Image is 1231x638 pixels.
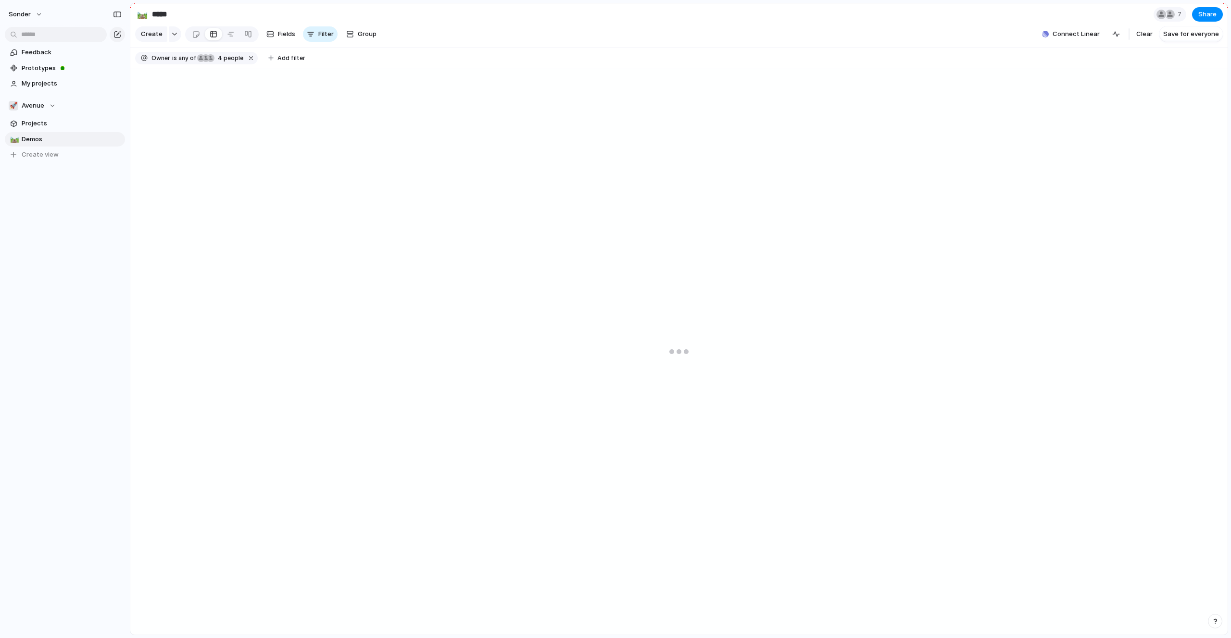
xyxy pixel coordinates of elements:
span: any of [177,54,196,62]
span: My projects [22,79,122,88]
div: 🛤️ [10,134,17,145]
a: Projects [5,116,125,131]
button: Filter [303,26,338,42]
button: Save for everyone [1159,26,1223,42]
button: sonder [4,7,48,22]
span: Feedback [22,48,122,57]
span: Create view [22,150,59,159]
button: Clear [1132,26,1156,42]
span: Create [141,29,163,39]
span: Fields [278,29,295,39]
div: 🛤️ [137,8,148,21]
span: Share [1198,10,1217,19]
span: Prototypes [22,63,122,73]
span: 4 [215,54,224,61]
a: Prototypes [5,61,125,75]
span: people [215,54,243,62]
a: Feedback [5,45,125,60]
button: isany of [170,53,198,63]
span: Demos [22,135,122,144]
div: 🚀 [9,101,18,110]
button: 4 people [197,53,245,63]
button: Fields [263,26,299,42]
button: 🛤️ [135,7,150,22]
button: Group [341,26,381,42]
button: Create [135,26,167,42]
button: Create view [5,147,125,162]
a: My projects [5,76,125,91]
span: Avenue [22,101,44,110]
span: Save for everyone [1163,29,1219,39]
span: Owner [151,54,170,62]
span: Add filter [277,54,305,62]
button: 🚀Avenue [5,98,125,113]
span: 7 [1178,10,1184,19]
span: sonder [9,10,31,19]
button: 🛤️ [9,135,18,144]
span: Projects [22,119,122,128]
button: Add filter [263,51,311,65]
button: Connect Linear [1038,27,1104,41]
span: is [172,54,177,62]
button: Share [1192,7,1223,22]
span: Clear [1136,29,1153,39]
span: Group [358,29,377,39]
span: Filter [318,29,334,39]
span: Connect Linear [1053,29,1100,39]
a: 🛤️Demos [5,132,125,147]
